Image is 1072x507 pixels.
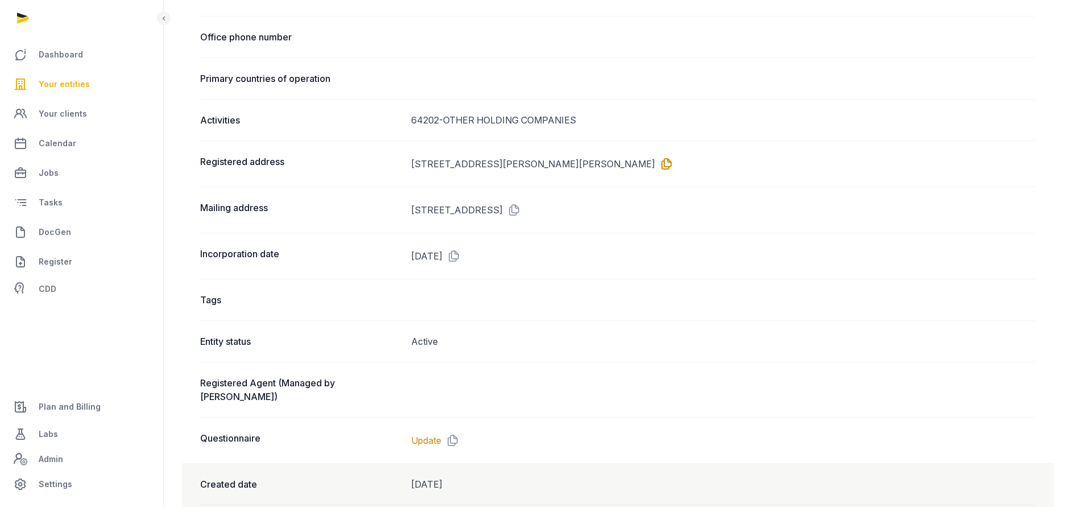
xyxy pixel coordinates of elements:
[9,189,154,216] a: Tasks
[200,335,402,348] dt: Entity status
[39,225,71,239] span: DocGen
[9,248,154,275] a: Register
[9,71,154,98] a: Your entities
[9,130,154,157] a: Calendar
[9,278,154,300] a: CDD
[39,255,72,269] span: Register
[9,159,154,187] a: Jobs
[411,201,1036,219] dd: [STREET_ADDRESS]
[411,113,1036,127] div: 64202-OTHER HOLDING COMPANIES
[200,431,402,450] dt: Questionnaire
[39,77,90,91] span: Your entities
[39,452,63,466] span: Admin
[200,113,402,127] dt: Activities
[411,335,1036,348] dd: Active
[411,477,1036,491] dd: [DATE]
[200,477,402,491] dt: Created date
[39,427,58,441] span: Labs
[9,448,154,471] a: Admin
[9,393,154,421] a: Plan and Billing
[39,48,83,61] span: Dashboard
[200,293,402,307] dt: Tags
[200,376,402,403] dt: Registered Agent (Managed by [PERSON_NAME])
[9,471,154,498] a: Settings
[200,247,402,265] dt: Incorporation date
[9,219,154,246] a: DocGen
[39,107,87,121] span: Your clients
[200,201,402,219] dt: Mailing address
[39,400,101,414] span: Plan and Billing
[411,247,1036,265] dd: [DATE]
[39,477,72,491] span: Settings
[39,137,76,150] span: Calendar
[200,155,402,173] dt: Registered address
[9,421,154,448] a: Labs
[9,41,154,68] a: Dashboard
[39,282,56,296] span: CDD
[411,434,441,447] a: Update
[39,196,63,209] span: Tasks
[39,166,59,180] span: Jobs
[200,30,402,44] dt: Office phone number
[411,155,1036,173] dd: [STREET_ADDRESS][PERSON_NAME][PERSON_NAME]
[200,72,402,85] dt: Primary countries of operation
[9,100,154,127] a: Your clients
